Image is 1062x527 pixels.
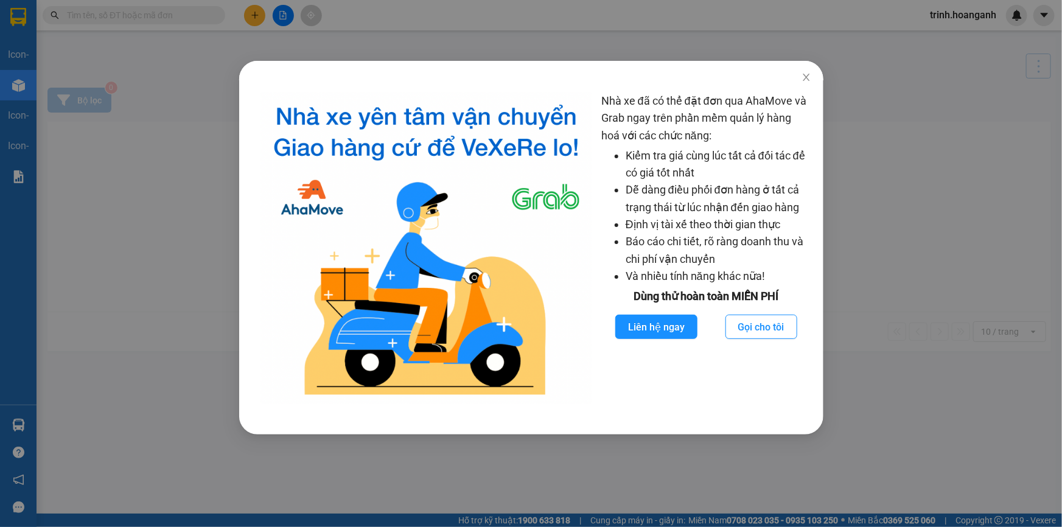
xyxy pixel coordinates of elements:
img: logo [261,92,592,404]
div: Dùng thử hoàn toàn MIỄN PHÍ [601,288,811,305]
li: Kiểm tra giá cùng lúc tất cả đối tác để có giá tốt nhất [625,147,811,182]
span: Gọi cho tôi [738,319,784,335]
li: Báo cáo chi tiết, rõ ràng doanh thu và chi phí vận chuyển [625,233,811,268]
button: Close [789,61,823,95]
button: Gọi cho tôi [725,315,797,339]
button: Liên hệ ngay [615,315,697,339]
span: Liên hệ ngay [627,319,684,335]
li: Định vị tài xế theo thời gian thực [625,216,811,233]
li: Và nhiều tính năng khác nữa! [625,268,811,285]
li: Dễ dàng điều phối đơn hàng ở tất cả trạng thái từ lúc nhận đến giao hàng [625,181,811,216]
div: Nhà xe đã có thể đặt đơn qua AhaMove và Grab ngay trên phần mềm quản lý hàng hoá với các chức năng: [601,92,811,404]
span: close [801,72,811,82]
